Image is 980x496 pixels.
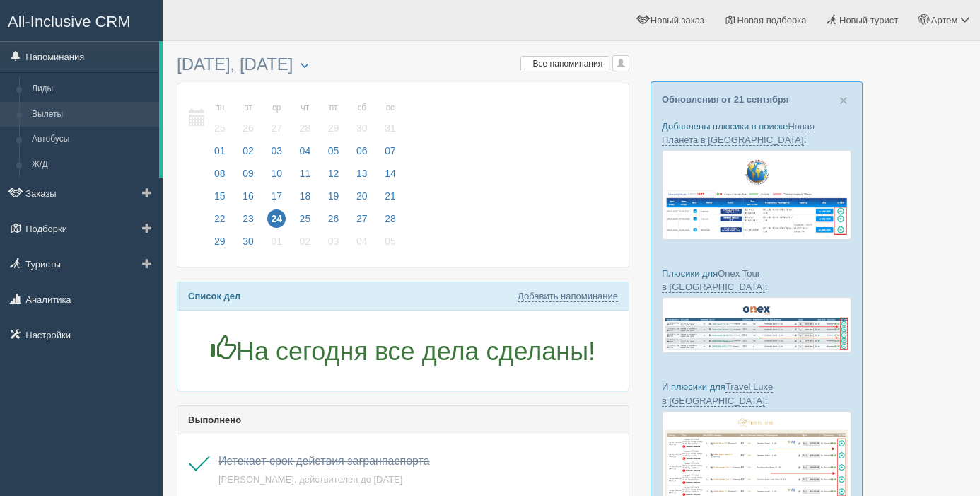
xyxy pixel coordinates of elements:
[188,291,240,301] b: Список дел
[325,209,343,228] span: 26
[235,188,262,211] a: 16
[296,164,315,183] span: 11
[235,166,262,188] a: 09
[381,119,399,137] span: 31
[211,232,229,250] span: 29
[353,187,371,205] span: 20
[353,209,371,228] span: 27
[206,166,233,188] a: 08
[320,143,347,166] a: 05
[239,209,257,228] span: 23
[839,15,898,25] span: Новый турист
[296,102,315,114] small: чт
[211,142,229,160] span: 01
[839,92,848,108] span: ×
[325,102,343,114] small: пт
[267,102,286,114] small: ср
[377,94,400,143] a: вс 31
[353,119,371,137] span: 30
[349,143,375,166] a: 06
[267,164,286,183] span: 10
[349,188,375,211] a: 20
[267,209,286,228] span: 24
[651,15,704,25] span: Новый заказ
[206,211,233,233] a: 22
[292,143,319,166] a: 04
[211,209,229,228] span: 22
[263,166,290,188] a: 10
[292,166,319,188] a: 11
[267,187,286,205] span: 17
[296,119,315,137] span: 28
[320,233,347,256] a: 03
[188,335,618,366] h1: На сегодня все дела сделаны!
[267,232,286,250] span: 01
[662,267,851,294] p: Плюсики для :
[381,164,399,183] span: 14
[377,166,400,188] a: 14
[235,94,262,143] a: вт 26
[662,381,773,406] a: Travel Luxe в [GEOGRAPHIC_DATA]
[267,119,286,137] span: 27
[320,188,347,211] a: 19
[353,142,371,160] span: 06
[662,297,851,353] img: onex-tour-proposal-crm-for-travel-agency.png
[353,232,371,250] span: 04
[292,233,319,256] a: 02
[381,209,399,228] span: 28
[292,188,319,211] a: 18
[296,209,315,228] span: 25
[349,166,375,188] a: 13
[263,211,290,233] a: 24
[218,455,430,467] a: Истекает срок действия загранпаспорта
[206,94,233,143] a: пн 25
[662,94,788,105] a: Обновления от 21 сентября
[239,187,257,205] span: 16
[1,1,162,40] a: All-Inclusive CRM
[320,211,347,233] a: 26
[177,55,629,76] h3: [DATE], [DATE]
[662,150,851,239] img: new-planet-%D0%BF%D1%96%D0%B4%D0%B1%D1%96%D1%80%D0%BA%D0%B0-%D1%81%D1%80%D0%BC-%D0%B4%D0%BB%D1%8F...
[662,120,851,146] p: Добавлены плюсики в поиске :
[25,152,159,178] a: Ж/Д
[25,127,159,152] a: Автобусы
[296,142,315,160] span: 04
[325,142,343,160] span: 05
[349,233,375,256] a: 04
[377,188,400,211] a: 21
[239,232,257,250] span: 30
[239,164,257,183] span: 09
[292,211,319,233] a: 25
[518,291,618,302] a: Добавить напоминание
[381,187,399,205] span: 21
[263,188,290,211] a: 17
[218,474,402,485] a: [PERSON_NAME], действителен до [DATE]
[296,232,315,250] span: 02
[267,142,286,160] span: 03
[349,211,375,233] a: 27
[381,142,399,160] span: 07
[239,119,257,137] span: 26
[931,15,958,25] span: Артем
[325,187,343,205] span: 19
[25,102,159,127] a: Вылеты
[211,187,229,205] span: 15
[353,164,371,183] span: 13
[353,102,371,114] small: сб
[206,143,233,166] a: 01
[325,119,343,137] span: 29
[263,143,290,166] a: 03
[381,232,399,250] span: 05
[320,94,347,143] a: пт 29
[296,187,315,205] span: 18
[292,94,319,143] a: чт 28
[235,211,262,233] a: 23
[325,232,343,250] span: 03
[381,102,399,114] small: вс
[662,380,851,407] p: И плюсики для :
[25,76,159,102] a: Лиды
[235,143,262,166] a: 02
[263,94,290,143] a: ср 27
